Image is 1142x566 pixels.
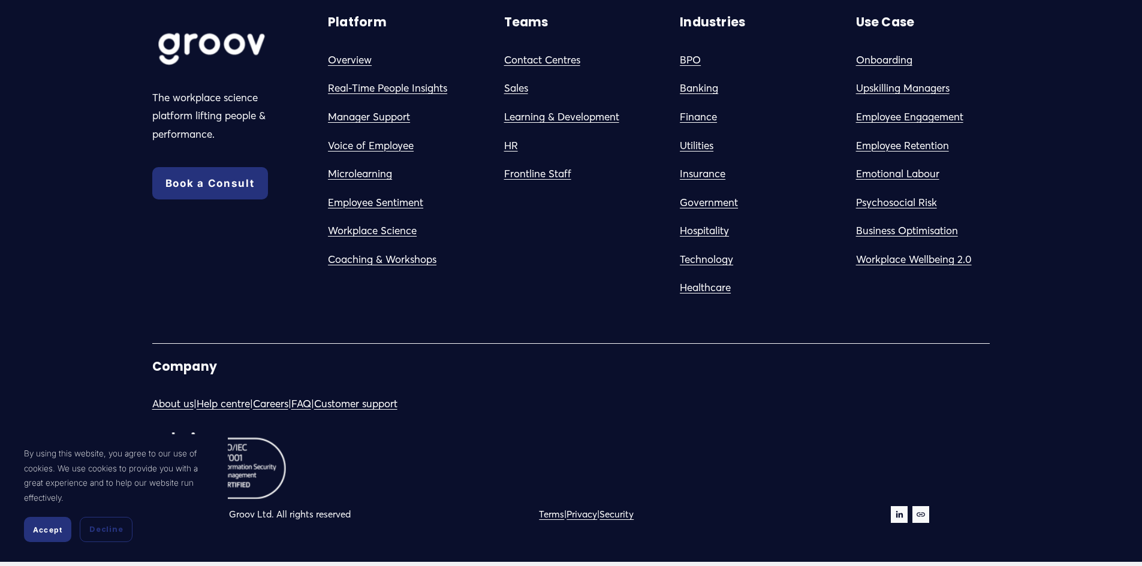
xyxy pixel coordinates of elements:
[328,137,414,155] a: Voice of Employee
[599,506,634,523] a: Security
[291,395,311,413] a: FAQ
[12,434,228,554] section: Cookie banner
[328,79,447,98] a: Real-Time People Insights
[680,193,738,212] a: Government
[680,14,745,31] strong: Industries
[504,137,518,155] a: HR
[328,193,423,212] a: Employee Sentiment
[567,506,597,523] a: Privacy
[680,279,731,297] a: Healthcare
[504,79,528,98] a: Sales
[680,51,701,69] a: BPO
[680,79,718,98] a: Banking
[33,525,62,534] span: Accept
[856,108,963,126] a: Employee Engagement
[504,14,549,31] strong: Teams
[856,165,939,183] a: Emotional Labour
[152,89,287,144] p: The workplace science platform lifting people & performance.
[328,14,387,31] strong: Platform
[24,446,216,505] p: By using this website, you agree to our use of cookies. We use cookies to provide you with a grea...
[856,137,949,155] a: Employee Retention
[680,222,729,240] a: Hospitality
[504,165,571,183] a: Frontline Staff
[856,51,912,69] a: Onboarding
[504,108,619,126] a: Learning & Development
[504,51,580,69] a: Contact Centres
[912,506,929,523] a: URL
[152,395,194,413] a: About us
[680,137,713,155] a: Utilities
[80,517,132,542] button: Decline
[328,165,392,183] a: Microlearning
[328,222,417,240] a: Workplace Science
[680,108,717,126] a: Finance
[152,395,568,413] p: | | | |
[253,395,288,413] a: Careers
[152,506,568,523] p: Copyright © 2024 Groov Ltd. All rights reserved
[152,167,268,199] a: Book a Consult
[856,193,937,212] a: Psychosocial Risk
[315,50,354,60] span: Last name
[539,506,814,523] p: | |
[856,79,950,98] a: Upskilling Managers
[539,506,564,523] a: Terms
[315,198,370,207] span: Phone number
[948,250,972,269] a: g 2.0
[328,108,410,126] a: Manager Support
[24,517,71,542] button: Accept
[680,250,733,269] a: Technology
[197,395,250,413] a: Help centre
[152,358,217,375] strong: Company
[856,222,958,240] a: Business Optimisation
[315,149,442,158] span: Number of employees at company
[856,250,948,269] a: Workplace Wellbein
[89,524,123,535] span: Decline
[856,14,915,31] strong: Use Case
[891,506,908,523] a: LinkedIn
[314,395,397,413] a: Customer support
[680,165,725,183] a: Insurance
[328,250,436,269] a: Coaching & Workshops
